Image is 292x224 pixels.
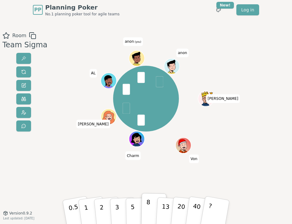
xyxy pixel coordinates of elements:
span: Ken is the host [209,92,213,96]
span: No.1 planning poker tool for agile teams [45,12,120,17]
a: PPPlanning PokerNo.1 planning poker tool for agile teams [33,3,120,17]
span: Room [12,32,26,39]
span: Version 0.9.2 [9,211,32,216]
button: Click to change your avatar [129,51,144,66]
span: Click to change your name [176,49,189,57]
span: (you) [134,41,141,44]
button: Change name [16,80,31,91]
div: New! [216,2,234,9]
span: Last updated: [DATE] [3,217,34,220]
span: Click to change your name [206,94,240,103]
button: Add as favourite [2,32,10,39]
span: Click to change your name [123,37,143,46]
div: Team Sigma [2,39,47,50]
span: Click to change your name [77,120,110,128]
button: New! [213,4,224,15]
a: Log in [236,4,259,15]
button: Watch only [16,93,31,104]
span: Click to change your name [189,155,199,163]
button: Send feedback [16,120,31,132]
button: Reset votes [16,66,31,77]
span: Planning Poker [45,3,120,12]
button: Reveal votes [16,53,31,64]
button: Version0.9.2 [3,211,32,216]
button: Change avatar [16,107,31,118]
span: Click to change your name [89,69,97,78]
span: Click to change your name [125,151,141,160]
span: PP [34,6,41,14]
